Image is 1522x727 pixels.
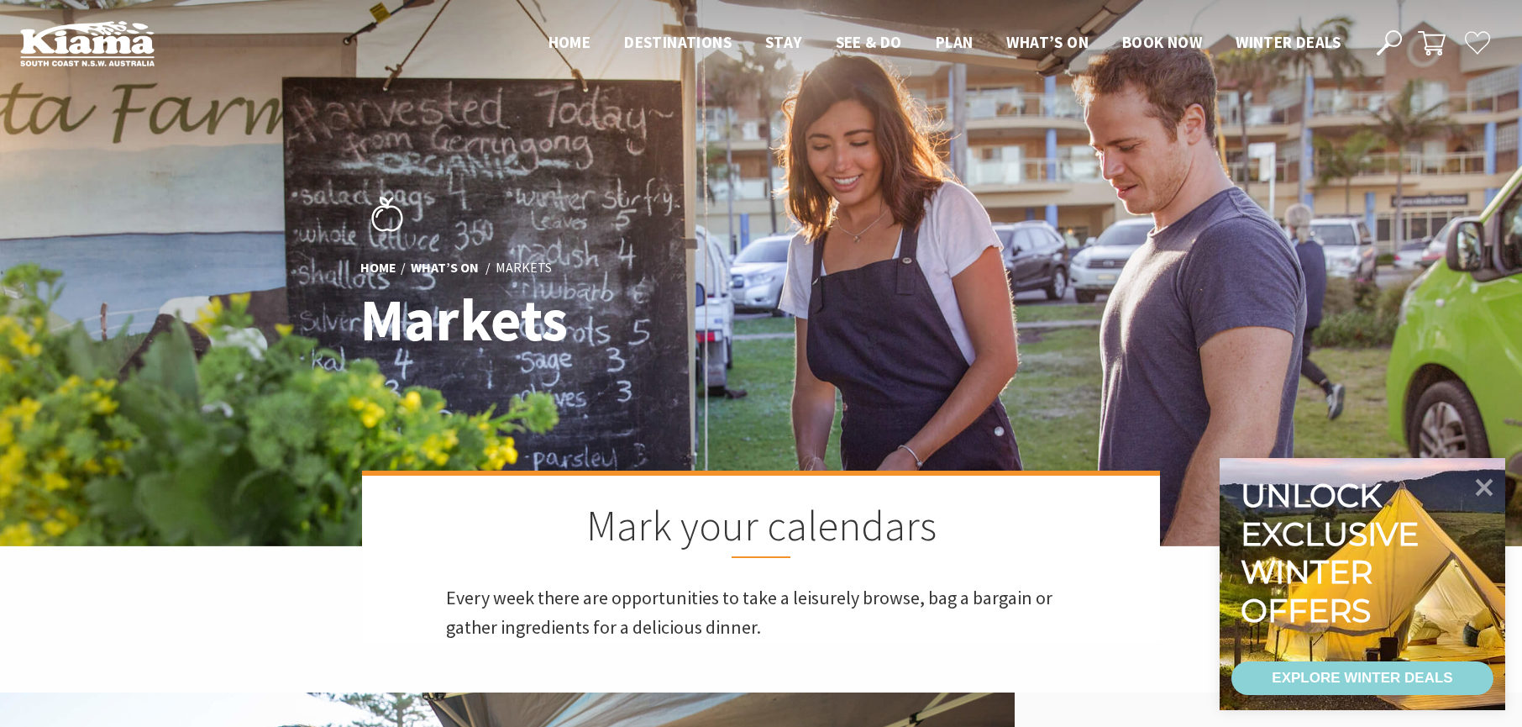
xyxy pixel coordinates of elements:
span: Stay [765,32,802,52]
a: EXPLORE WINTER DEALS [1231,661,1493,695]
span: Destinations [624,32,732,52]
li: Markets [496,257,552,279]
span: Book now [1122,32,1202,52]
img: Kiama Logo [20,20,155,66]
nav: Main Menu [532,29,1357,57]
span: What’s On [1006,32,1089,52]
a: What’s On [411,259,479,277]
div: EXPLORE WINTER DEALS [1272,661,1452,695]
span: Home [548,32,591,52]
span: See & Do [836,32,902,52]
div: Unlock exclusive winter offers [1241,477,1426,630]
h1: Markets [360,287,835,352]
a: Home [360,259,396,277]
span: Winter Deals [1236,32,1341,52]
h2: Mark your calendars [446,501,1076,558]
p: Every week there are opportunities to take a leisurely browse, bag a bargain or gather ingredient... [446,583,1076,642]
span: Plan [936,32,974,52]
